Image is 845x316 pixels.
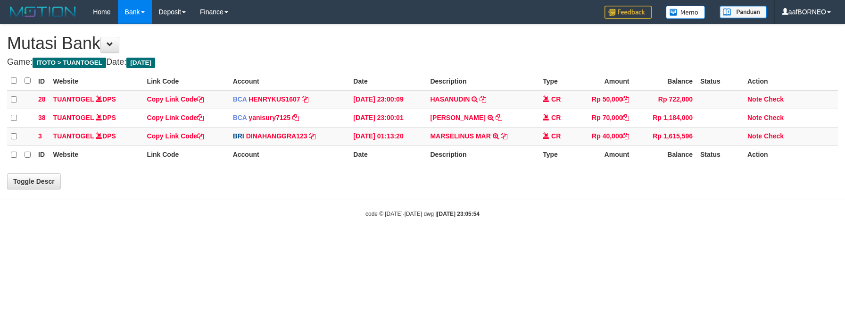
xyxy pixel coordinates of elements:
[38,114,46,121] span: 38
[50,72,143,90] th: Website
[573,145,633,164] th: Amount
[249,114,290,121] a: yanisury7125
[696,145,744,164] th: Status
[573,109,633,127] td: Rp 70,000
[551,114,561,121] span: CR
[426,72,539,90] th: Description
[551,95,561,103] span: CR
[633,145,696,164] th: Balance
[633,109,696,127] td: Rp 1,184,000
[666,6,705,19] img: Button%20Memo.svg
[764,132,784,140] a: Check
[147,132,204,140] a: Copy Link Code
[633,127,696,145] td: Rp 1,615,596
[53,95,94,103] a: TUANTOGEL
[747,95,762,103] a: Note
[229,72,350,90] th: Account
[34,72,50,90] th: ID
[233,95,247,103] span: BCA
[349,127,426,145] td: [DATE] 01:13:20
[34,145,50,164] th: ID
[349,72,426,90] th: Date
[249,95,300,103] a: HENRYKUS1607
[126,58,155,68] span: [DATE]
[143,72,229,90] th: Link Code
[747,132,762,140] a: Note
[50,90,143,109] td: DPS
[430,114,485,121] a: [PERSON_NAME]
[539,145,573,164] th: Type
[720,6,767,18] img: panduan.png
[53,114,94,121] a: TUANTOGEL
[246,132,307,140] a: DINAHANGGRA123
[551,132,561,140] span: CR
[430,132,490,140] a: MARSELINUS MAR
[50,127,143,145] td: DPS
[147,95,204,103] a: Copy Link Code
[33,58,106,68] span: ITOTO > TUANTOGEL
[426,145,539,164] th: Description
[7,173,61,189] a: Toggle Descr
[573,90,633,109] td: Rp 50,000
[50,109,143,127] td: DPS
[147,114,204,121] a: Copy Link Code
[349,109,426,127] td: [DATE] 23:00:01
[50,145,143,164] th: Website
[7,34,838,53] h1: Mutasi Bank
[233,132,244,140] span: BRI
[764,114,784,121] a: Check
[747,114,762,121] a: Note
[365,211,480,217] small: code © [DATE]-[DATE] dwg |
[633,90,696,109] td: Rp 722,000
[633,72,696,90] th: Balance
[349,90,426,109] td: [DATE] 23:00:09
[349,145,426,164] th: Date
[744,72,838,90] th: Action
[605,6,652,19] img: Feedback.jpg
[143,145,229,164] th: Link Code
[539,72,573,90] th: Type
[229,145,350,164] th: Account
[38,95,46,103] span: 28
[233,114,247,121] span: BCA
[696,72,744,90] th: Status
[38,132,42,140] span: 3
[764,95,784,103] a: Check
[573,72,633,90] th: Amount
[7,58,838,67] h4: Game: Date:
[573,127,633,145] td: Rp 40,000
[7,5,79,19] img: MOTION_logo.png
[744,145,838,164] th: Action
[53,132,94,140] a: TUANTOGEL
[437,211,480,217] strong: [DATE] 23:05:54
[430,95,470,103] a: HASANUDIN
